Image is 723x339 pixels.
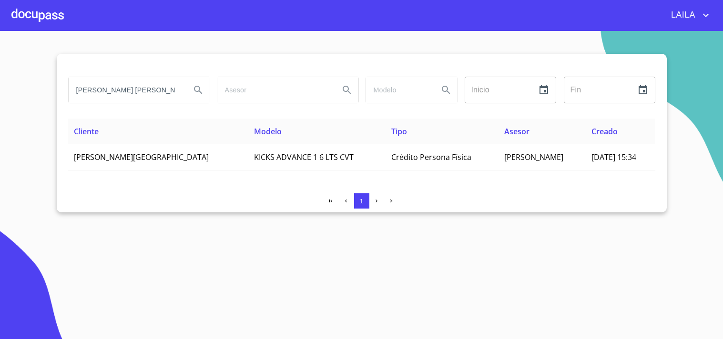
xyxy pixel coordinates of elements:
[217,77,332,103] input: search
[254,152,354,162] span: KICKS ADVANCE 1 6 LTS CVT
[187,79,210,101] button: Search
[360,198,363,205] span: 1
[504,152,563,162] span: [PERSON_NAME]
[74,126,99,137] span: Cliente
[69,77,183,103] input: search
[336,79,358,101] button: Search
[74,152,209,162] span: [PERSON_NAME][GEOGRAPHIC_DATA]
[391,152,471,162] span: Crédito Persona Física
[354,193,369,209] button: 1
[591,152,636,162] span: [DATE] 15:34
[591,126,618,137] span: Creado
[391,126,407,137] span: Tipo
[664,8,712,23] button: account of current user
[504,126,530,137] span: Asesor
[435,79,458,101] button: Search
[254,126,282,137] span: Modelo
[664,8,700,23] span: LAILA
[366,77,431,103] input: search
